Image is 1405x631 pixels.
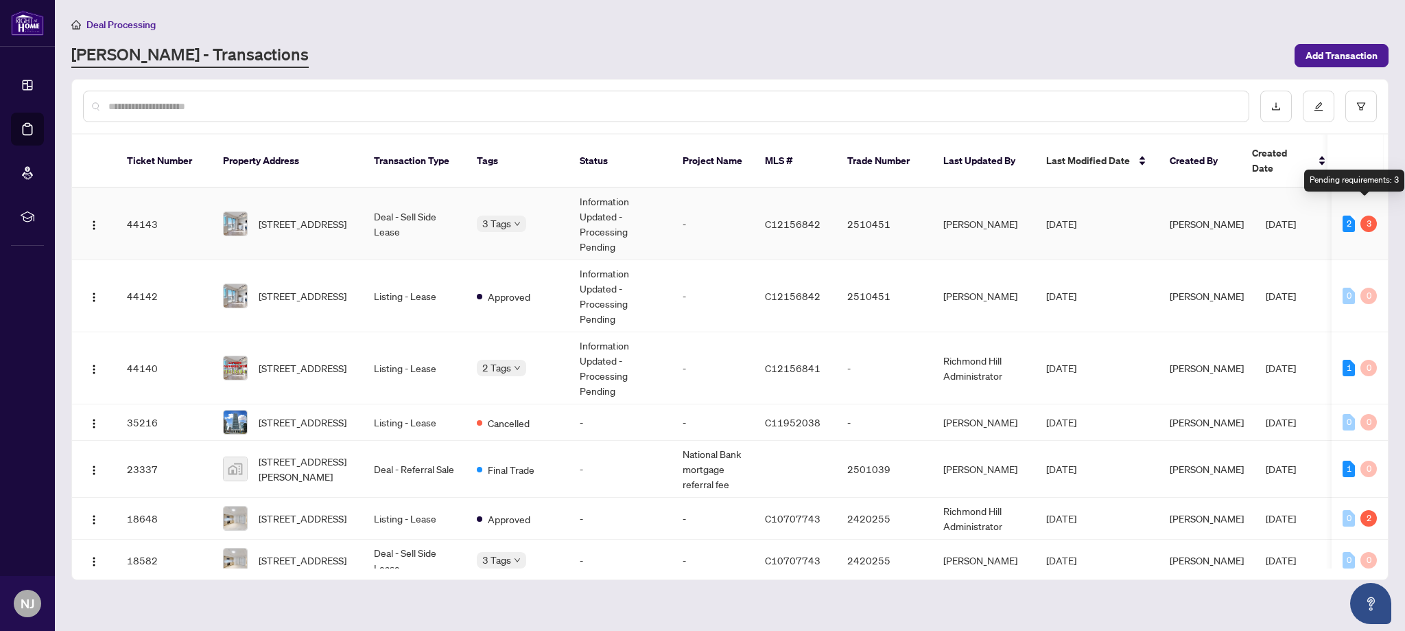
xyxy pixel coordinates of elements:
[86,19,156,31] span: Deal Processing
[765,512,820,525] span: C10707743
[116,260,212,332] td: 44142
[1303,91,1334,122] button: edit
[363,540,466,582] td: Deal - Sell Side Lease
[259,454,352,484] span: [STREET_ADDRESS][PERSON_NAME]
[116,498,212,540] td: 18648
[488,462,534,477] span: Final Trade
[1252,146,1310,176] span: Created Date
[83,507,105,529] button: Logo
[1241,135,1337,188] th: Created Date
[765,218,820,230] span: C12156842
[116,188,212,260] td: 44143
[569,135,672,188] th: Status
[88,364,99,375] img: Logo
[1266,416,1296,428] span: [DATE]
[1360,461,1377,477] div: 0
[1360,360,1377,376] div: 0
[1170,290,1244,302] span: [PERSON_NAME]
[363,188,466,260] td: Deal - Sell Side Lease
[836,135,932,188] th: Trade Number
[83,213,105,235] button: Logo
[1046,153,1130,168] span: Last Modified Date
[259,511,346,526] span: [STREET_ADDRESS]
[224,457,247,481] img: thumbnail-img
[932,188,1035,260] td: [PERSON_NAME]
[765,362,820,374] span: C12156841
[1046,554,1076,566] span: [DATE]
[482,552,511,568] span: 3 Tags
[836,404,932,441] td: -
[83,549,105,571] button: Logo
[1266,554,1296,566] span: [DATE]
[569,260,672,332] td: Information Updated - Processing Pending
[88,514,99,525] img: Logo
[88,465,99,476] img: Logo
[836,260,932,332] td: 2510451
[482,360,511,376] span: 2 Tags
[932,441,1035,498] td: [PERSON_NAME]
[569,332,672,404] td: Information Updated - Processing Pending
[765,554,820,566] span: C10707743
[1170,416,1244,428] span: [PERSON_NAME]
[83,458,105,480] button: Logo
[754,135,836,188] th: MLS #
[765,416,820,428] span: C11952038
[224,356,247,380] img: thumbnail-img
[71,20,81,30] span: home
[569,441,672,498] td: -
[1343,552,1355,569] div: 0
[259,553,346,568] span: [STREET_ADDRESS]
[1360,552,1377,569] div: 0
[363,135,466,188] th: Transaction Type
[932,540,1035,582] td: [PERSON_NAME]
[569,404,672,441] td: -
[259,288,346,303] span: [STREET_ADDRESS]
[259,216,346,231] span: [STREET_ADDRESS]
[1343,360,1355,376] div: 1
[83,285,105,307] button: Logo
[514,365,521,371] span: down
[116,135,212,188] th: Ticket Number
[488,512,530,527] span: Approved
[1170,554,1244,566] span: [PERSON_NAME]
[1159,135,1241,188] th: Created By
[672,441,754,498] td: National Bank mortgage referral fee
[488,289,530,304] span: Approved
[569,498,672,540] td: -
[363,260,466,332] td: Listing - Lease
[1350,583,1391,624] button: Open asap
[836,498,932,540] td: 2420255
[1360,510,1377,527] div: 2
[1343,288,1355,304] div: 0
[116,404,212,441] td: 35216
[224,507,247,530] img: thumbnail-img
[1035,135,1159,188] th: Last Modified Date
[672,332,754,404] td: -
[88,292,99,303] img: Logo
[1046,416,1076,428] span: [DATE]
[1345,91,1377,122] button: filter
[1343,216,1355,232] div: 2
[116,441,212,498] td: 23337
[488,415,530,431] span: Cancelled
[672,135,754,188] th: Project Name
[363,404,466,441] td: Listing - Lease
[932,332,1035,404] td: Richmond Hill Administrator
[1304,170,1404,192] div: Pending requirements: 3
[672,260,754,332] td: -
[363,441,466,498] td: Deal - Referral Sale
[88,220,99,231] img: Logo
[1046,362,1076,374] span: [DATE]
[672,188,754,260] td: -
[1343,414,1355,431] div: 0
[514,220,521,227] span: down
[116,332,212,404] td: 44140
[836,332,932,404] td: -
[1046,512,1076,525] span: [DATE]
[88,418,99,429] img: Logo
[21,594,34,613] span: NJ
[932,260,1035,332] td: [PERSON_NAME]
[569,188,672,260] td: Information Updated - Processing Pending
[83,357,105,379] button: Logo
[71,43,309,68] a: [PERSON_NAME] - Transactions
